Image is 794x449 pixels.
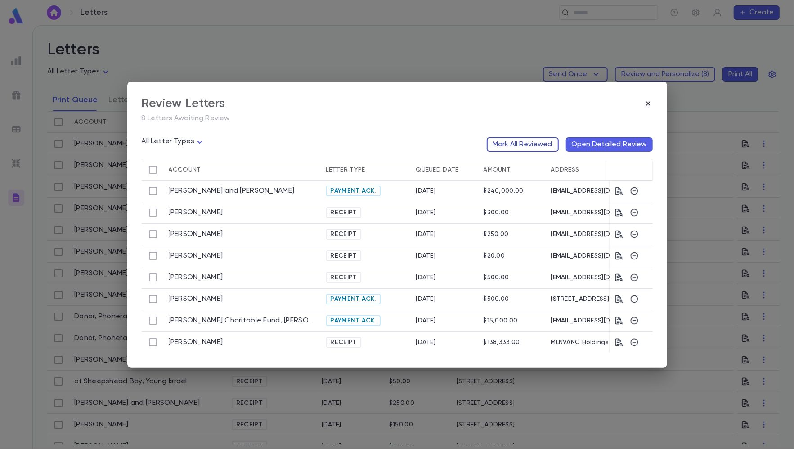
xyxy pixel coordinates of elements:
[484,159,511,181] div: Amount
[416,209,436,216] div: 9/30/2025
[169,159,201,181] div: Account
[547,310,704,332] div: [EMAIL_ADDRESS][DOMAIN_NAME]
[547,245,704,267] div: [EMAIL_ADDRESS][DOMAIN_NAME]
[484,209,509,216] div: $300.00
[615,338,624,347] button: Preview
[484,187,524,195] div: $240,000.00
[484,274,509,281] div: $500.00
[615,230,624,239] button: Preview
[630,273,639,282] button: Skip
[547,202,704,224] div: [EMAIL_ADDRESS][DOMAIN_NAME]
[479,159,547,181] div: Amount
[615,208,624,217] button: Preview
[630,338,639,347] button: Skip
[416,187,436,195] div: 9/29/2025
[169,273,223,282] a: [PERSON_NAME]
[327,339,361,346] span: Receipt
[630,251,639,260] button: Skip
[615,251,624,260] button: Preview
[169,208,223,217] a: [PERSON_NAME]
[484,317,518,324] div: $15,000.00
[484,339,520,346] div: $138,333.00
[547,267,704,289] div: [EMAIL_ADDRESS][DOMAIN_NAME]
[327,317,380,324] span: Payment Ack.
[169,230,223,239] a: [PERSON_NAME]
[566,137,653,152] button: Open Detailed Review
[547,159,704,181] div: Address
[412,159,479,181] div: Queued Date
[169,295,223,304] a: [PERSON_NAME]
[327,274,361,281] span: Receipt
[551,159,579,181] div: Address
[169,316,317,325] a: [PERSON_NAME] Charitable Fund, [PERSON_NAME] and [PERSON_NAME]
[547,224,704,245] div: [EMAIL_ADDRESS][DOMAIN_NAME]
[484,231,509,238] div: $250.00
[327,187,380,195] span: Payment Ack.
[615,273,624,282] button: Preview
[142,96,225,111] div: Review Letters
[630,230,639,239] button: Skip
[416,317,436,324] div: 9/30/2025
[169,338,223,347] a: [PERSON_NAME]
[416,339,436,346] div: 9/30/2025
[416,295,436,303] div: 9/30/2025
[169,251,223,260] a: [PERSON_NAME]
[327,295,380,303] span: Payment Ack.
[615,186,624,195] button: Preview
[484,252,505,259] div: $20.00
[142,138,195,145] span: All Letter Types
[169,186,295,195] a: [PERSON_NAME] and [PERSON_NAME]
[327,209,361,216] span: Receipt
[326,159,365,181] div: Letter Type
[416,252,436,259] div: 9/30/2025
[416,159,459,181] div: Queued Date
[142,135,206,149] div: All Letter Types
[630,186,639,195] button: Skip
[327,252,361,259] span: Receipt
[484,295,509,303] div: $500.00
[416,274,436,281] div: 9/30/2025
[630,295,639,304] button: Skip
[615,316,624,325] button: Preview
[547,181,704,202] div: [EMAIL_ADDRESS][DOMAIN_NAME]
[164,159,322,181] div: Account
[487,137,559,152] button: Mark All Reviewed
[615,295,624,304] button: Preview
[416,231,436,238] div: 9/30/2025
[547,332,704,354] div: MLNVANC Holdings LLC - [EMAIL_ADDRESS][DOMAIN_NAME]
[630,316,639,325] button: Skip
[630,208,639,217] button: Skip
[322,159,412,181] div: Letter Type
[327,231,361,238] span: Receipt
[142,114,653,123] p: 8 Letters Awaiting Review
[547,289,704,310] div: [STREET_ADDRESS]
